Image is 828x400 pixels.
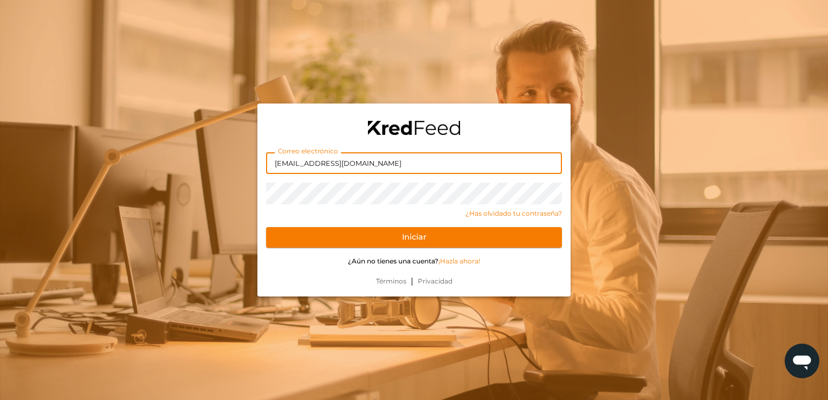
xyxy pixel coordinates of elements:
img: chatIcon [791,350,813,372]
p: ¿Aún no tienes una cuenta? [266,256,562,266]
img: logo-black.png [368,121,460,135]
button: Iniciar [266,227,562,248]
a: ¡Hazla ahora! [438,257,480,265]
label: Correo electrónico [275,147,341,157]
a: ¿Has olvidado tu contraseña? [266,209,562,218]
a: Privacidad [413,276,457,286]
div: | [257,275,571,296]
a: Términos [372,276,411,286]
